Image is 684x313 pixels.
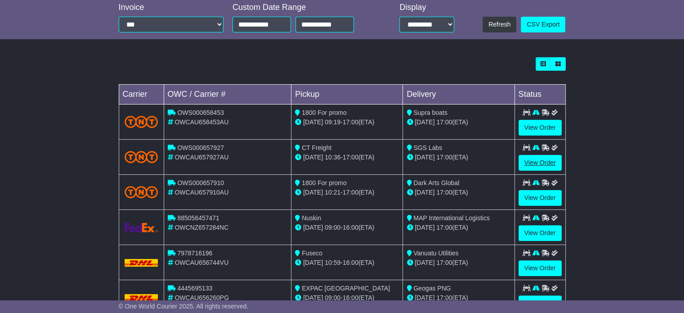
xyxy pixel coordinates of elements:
[519,260,562,276] a: View Order
[519,120,562,136] a: View Order
[399,3,454,13] div: Display
[302,144,331,151] span: CT Freight
[303,259,323,266] span: [DATE]
[125,186,158,198] img: TNT_Domestic.png
[302,179,347,186] span: 1800 For promo
[407,118,510,127] div: (ETA)
[519,155,562,171] a: View Order
[343,118,358,126] span: 17:00
[514,85,565,104] td: Status
[295,188,399,197] div: - (ETA)
[174,259,228,266] span: OWCAU656744VU
[436,259,452,266] span: 17:00
[415,118,434,126] span: [DATE]
[407,223,510,232] div: (ETA)
[125,259,158,266] img: DHL.png
[415,224,434,231] span: [DATE]
[302,214,321,222] span: Nuskin
[325,118,340,126] span: 09:19
[483,17,516,32] button: Refresh
[415,294,434,301] span: [DATE]
[125,151,158,163] img: TNT_Domestic.png
[407,293,510,303] div: (ETA)
[303,294,323,301] span: [DATE]
[413,144,442,151] span: SGS Labs
[325,259,340,266] span: 10:59
[174,294,229,301] span: OWCAU656260PG
[436,118,452,126] span: 17:00
[325,189,340,196] span: 10:21
[302,109,347,116] span: 1800 For promo
[413,285,451,292] span: Geogas PNG
[519,190,562,206] a: View Order
[295,153,399,162] div: - (ETA)
[232,3,376,13] div: Custom Date Range
[415,259,434,266] span: [DATE]
[177,109,224,116] span: OWS000658453
[403,85,514,104] td: Delivery
[343,294,358,301] span: 16:00
[177,144,224,151] span: OWS000657927
[125,223,158,232] img: GetCarrierServiceLogo
[343,224,358,231] span: 16:00
[343,189,358,196] span: 17:00
[177,214,219,222] span: 885056457471
[303,118,323,126] span: [DATE]
[302,285,390,292] span: EXPAC [GEOGRAPHIC_DATA]
[325,224,340,231] span: 09:00
[413,109,447,116] span: Supra boats
[436,189,452,196] span: 17:00
[177,285,212,292] span: 4445695133
[519,295,562,311] a: View Order
[174,189,228,196] span: OWCAU657910AU
[295,293,399,303] div: - (ETA)
[174,224,228,231] span: OWCNZ657284NC
[325,154,340,161] span: 10:36
[177,249,212,257] span: 7978716196
[291,85,403,104] td: Pickup
[164,85,291,104] td: OWC / Carrier #
[303,154,323,161] span: [DATE]
[415,189,434,196] span: [DATE]
[303,224,323,231] span: [DATE]
[343,259,358,266] span: 16:00
[436,224,452,231] span: 17:00
[174,154,228,161] span: OWCAU657927AU
[302,249,322,257] span: Fuseco
[325,294,340,301] span: 09:00
[407,258,510,268] div: (ETA)
[436,294,452,301] span: 17:00
[343,154,358,161] span: 17:00
[174,118,228,126] span: OWCAU658453AU
[413,179,459,186] span: Dark Arts Global
[119,85,164,104] td: Carrier
[521,17,565,32] a: CSV Export
[125,116,158,128] img: TNT_Domestic.png
[436,154,452,161] span: 17:00
[295,223,399,232] div: - (ETA)
[303,189,323,196] span: [DATE]
[295,258,399,268] div: - (ETA)
[519,225,562,241] a: View Order
[407,153,510,162] div: (ETA)
[119,3,224,13] div: Invoice
[413,249,458,257] span: Vanuatu Utilities
[415,154,434,161] span: [DATE]
[407,188,510,197] div: (ETA)
[413,214,489,222] span: MAP International Logistics
[295,118,399,127] div: - (ETA)
[119,303,249,310] span: © One World Courier 2025. All rights reserved.
[125,294,158,301] img: DHL.png
[177,179,224,186] span: OWS000657910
